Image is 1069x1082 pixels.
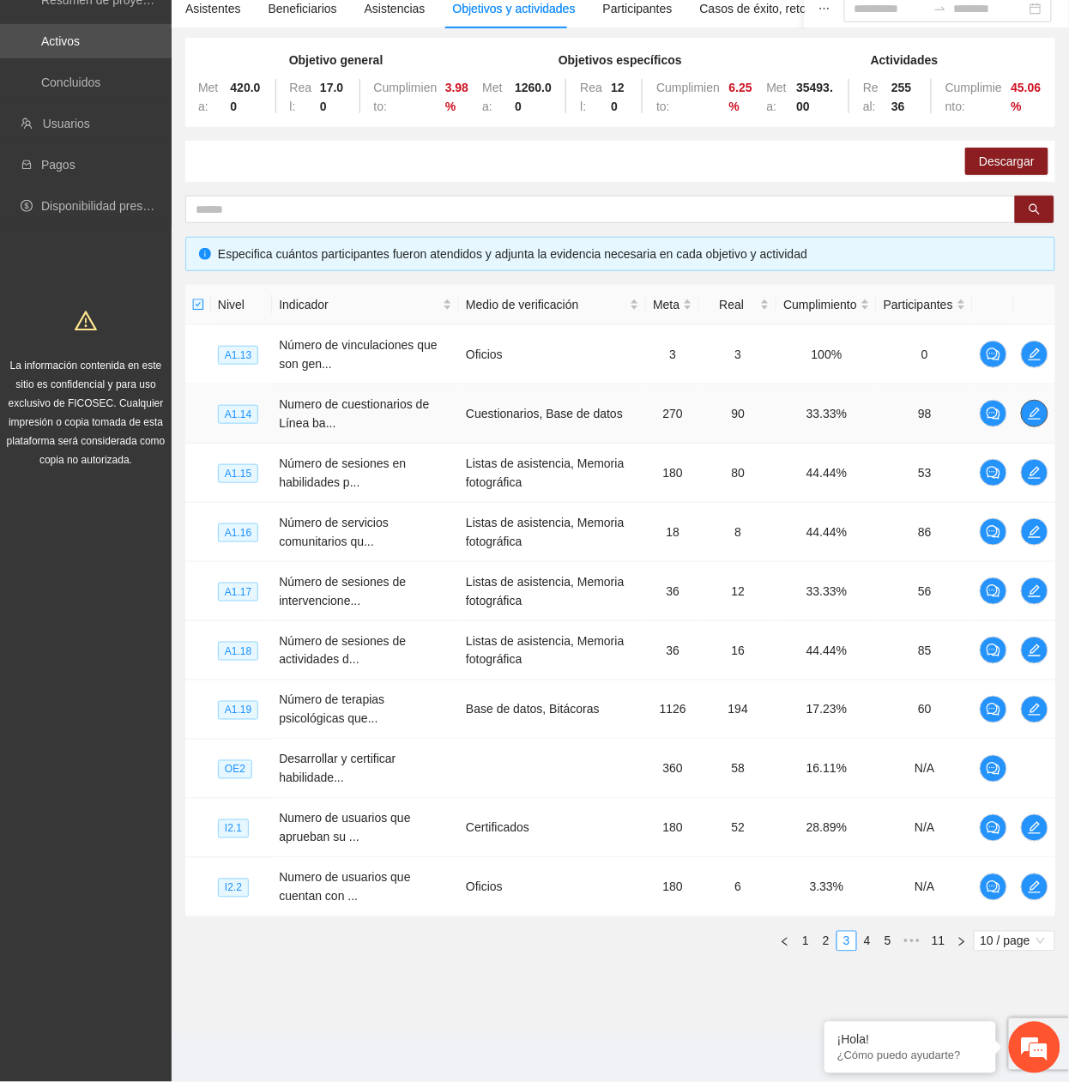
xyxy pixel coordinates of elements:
[776,621,877,680] td: 44.44%
[980,341,1007,368] button: comment
[1021,814,1048,842] button: edit
[729,81,752,113] strong: 6.25 %
[1021,341,1048,368] button: edit
[646,325,699,384] td: 3
[776,285,877,325] th: Cumplimiento
[699,740,776,799] td: 58
[1021,637,1048,664] button: edit
[580,81,602,113] span: Real:
[776,740,877,799] td: 16.11%
[459,325,646,384] td: Oficios
[646,858,699,917] td: 180
[980,873,1007,901] button: comment
[279,753,396,785] span: Desarrollar y certificar habilidade...
[1021,577,1048,605] button: edit
[211,285,272,325] th: Nivel
[218,760,252,779] span: OE2
[837,932,856,951] a: 3
[41,199,188,213] a: Disponibilidad presupuestal
[279,693,384,726] span: Número de terapias psicológicas que...
[1029,203,1041,217] span: search
[459,621,646,680] td: Listas de asistencia, Memoria fotográfica
[1022,407,1048,420] span: edit
[1021,400,1048,427] button: edit
[877,621,973,680] td: 85
[980,696,1007,723] button: comment
[699,444,776,503] td: 80
[41,158,75,172] a: Pagos
[980,755,1007,783] button: comment
[836,931,857,952] li: 3
[515,81,552,113] strong: 1260.00
[199,248,211,260] span: info-circle
[279,871,410,904] span: Numero de usuarios que cuentan con ...
[7,360,166,466] span: La información contenida en este sitio es confidencial y para uso exclusivo de FICOSEC. Cualquier...
[877,740,973,799] td: N/A
[1021,873,1048,901] button: edit
[459,285,646,325] th: Medio de verificación
[863,81,879,113] span: Real:
[279,295,439,314] span: Indicador
[290,81,312,113] span: Real:
[279,516,389,548] span: Número de servicios comunitarios qu...
[980,400,1007,427] button: comment
[776,562,877,621] td: 33.33%
[699,562,776,621] td: 12
[459,799,646,858] td: Certificados
[656,81,720,113] span: Cumplimiento:
[41,34,80,48] a: Activos
[646,621,699,680] td: 36
[646,562,699,621] td: 36
[871,53,939,67] strong: Actividades
[767,81,787,113] span: Meta:
[218,583,258,601] span: A1.17
[1022,525,1048,539] span: edit
[41,76,100,89] a: Concluidos
[646,384,699,444] td: 270
[459,858,646,917] td: Oficios
[837,1033,983,1047] div: ¡Hola!
[699,384,776,444] td: 90
[1022,348,1048,361] span: edit
[646,503,699,562] td: 18
[653,295,679,314] span: Meta
[877,562,973,621] td: 56
[1021,518,1048,546] button: edit
[795,931,816,952] li: 1
[699,799,776,858] td: 52
[796,81,833,113] strong: 35493.00
[951,931,972,952] li: Next Page
[198,81,218,113] span: Meta:
[466,295,626,314] span: Medio de verificación
[699,858,776,917] td: 6
[218,642,258,661] span: A1.18
[898,931,926,952] li: Next 5 Pages
[192,299,204,311] span: check-square
[775,931,795,952] button: left
[776,503,877,562] td: 44.44%
[898,931,926,952] span: •••
[459,444,646,503] td: Listas de asistencia, Memoria fotográfica
[320,81,343,113] strong: 17.00
[646,285,699,325] th: Meta
[459,680,646,740] td: Base de datos, Bitácoras
[459,562,646,621] td: Listas de asistencia, Memoria fotográfica
[877,503,973,562] td: 86
[974,931,1055,952] div: Page Size
[776,444,877,503] td: 44.44%
[776,384,877,444] td: 33.33%
[776,858,877,917] td: 3.33%
[1022,466,1048,480] span: edit
[877,858,973,917] td: N/A
[980,577,1007,605] button: comment
[281,9,323,50] div: Minimizar ventana de chat en vivo
[218,245,1042,263] div: Especifica cuántos participantes fueron atendidos y adjunta la evidencia necesaria en cada objeti...
[100,229,237,402] span: Estamos en línea.
[218,819,249,838] span: I2.1
[289,53,384,67] strong: Objetivo general
[981,932,1048,951] span: 10 / page
[646,799,699,858] td: 180
[611,81,625,113] strong: 120
[279,634,406,667] span: Número de sesiones de actividades d...
[699,680,776,740] td: 194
